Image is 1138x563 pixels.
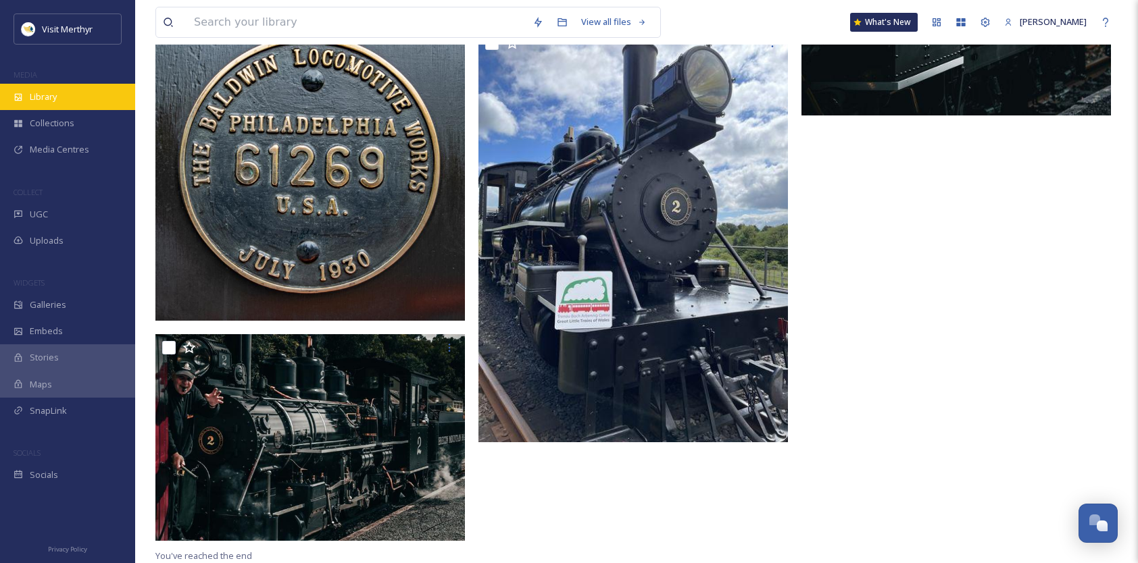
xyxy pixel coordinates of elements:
[478,30,788,442] img: 452575477_796604219264086_7396919728542762643_n.jpg
[30,404,67,417] span: SnapLink
[30,234,64,247] span: Uploads
[850,13,918,32] a: What's New
[22,22,35,36] img: download.jpeg
[30,325,63,338] span: Embeds
[574,9,653,35] a: View all files
[155,549,252,562] span: You've reached the end
[155,11,465,321] img: 7. Builders plate of No 2 on 28-9-23.jpg
[30,208,48,221] span: UGC
[1020,16,1087,28] span: [PERSON_NAME]
[997,9,1093,35] a: [PERSON_NAME]
[30,468,58,481] span: Socials
[14,187,43,197] span: COLLECT
[155,334,465,541] img: 452954113_799080739016434_3497441680655243251_n.jpg
[14,277,45,288] span: WIDGETS
[14,70,37,80] span: MEDIA
[48,540,87,556] a: Privacy Policy
[187,7,526,37] input: Search your library
[30,117,74,130] span: Collections
[30,143,89,156] span: Media Centres
[42,23,93,35] span: Visit Merthyr
[30,298,66,311] span: Galleries
[14,448,41,458] span: SOCIALS
[48,545,87,554] span: Privacy Policy
[30,378,52,391] span: Maps
[30,351,59,364] span: Stories
[1079,504,1118,543] button: Open Chat
[30,90,57,103] span: Library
